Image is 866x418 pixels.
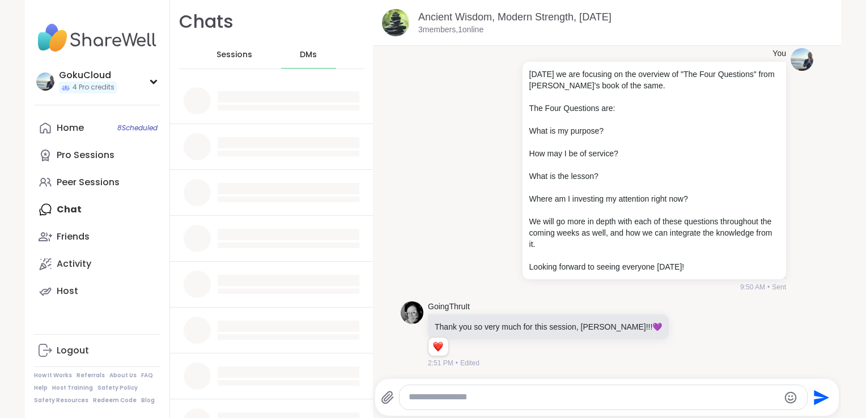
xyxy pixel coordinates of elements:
[652,322,662,331] span: 💜
[772,48,786,59] h4: You
[77,372,105,379] a: Referrals
[34,278,160,305] a: Host
[418,11,612,23] a: Ancient Wisdom, Modern Strength, [DATE]
[36,72,54,91] img: GokuCloud
[529,69,779,91] p: [DATE] we are focusing on the overview of "The Four Questions" from [PERSON_NAME]'s book of the s...
[117,123,158,133] span: 8 Scheduled
[57,122,84,134] div: Home
[141,396,155,404] a: Blog
[791,48,813,71] img: https://sharewell-space-live.sfo3.digitaloceanspaces.com/user-generated/6da04052-44db-43cc-b1f1-b...
[179,9,234,35] h1: Chats
[93,396,137,404] a: Redeem Code
[740,282,765,292] span: 9:50 AM
[428,338,448,356] div: Reaction list
[382,9,409,36] img: Ancient Wisdom, Modern Strength, Sep 06
[529,170,779,182] p: What is the lesson?
[141,372,153,379] a: FAQ
[34,250,160,278] a: Activity
[73,83,114,92] span: 4 Pro credits
[435,321,662,332] p: Thank you so very much for this session, [PERSON_NAME]!!!
[34,337,160,364] a: Logout
[300,49,317,61] span: DMs
[57,231,90,243] div: Friends
[57,258,91,270] div: Activity
[432,342,444,351] button: Reactions: love
[529,125,779,137] p: What is my purpose?
[529,261,779,272] p: Looking forward to seeing everyone [DATE]!
[428,358,453,368] span: 2:51 PM
[401,301,423,324] img: https://sharewell-space-live.sfo3.digitaloceanspaces.com/user-generated/2e5f77fd-c38e-449e-b933-9...
[418,24,483,36] p: 3 members, 1 online
[34,114,160,142] a: Home8Scheduled
[57,149,114,161] div: Pro Sessions
[34,169,160,196] a: Peer Sessions
[456,358,458,368] span: •
[57,176,120,189] div: Peer Sessions
[34,396,88,404] a: Safety Resources
[34,18,160,58] img: ShareWell Nav Logo
[57,344,89,357] div: Logout
[34,384,48,392] a: Help
[772,282,786,292] span: Sent
[409,391,779,403] textarea: Type your message
[460,358,479,368] span: Edited
[57,285,78,297] div: Host
[784,391,797,404] button: Emoji picker
[216,49,252,61] span: Sessions
[34,142,160,169] a: Pro Sessions
[52,384,93,392] a: Host Training
[59,69,117,82] div: GokuCloud
[34,372,72,379] a: How It Works
[34,223,160,250] a: Friends
[808,385,833,410] button: Send
[428,301,470,313] a: GoingThruIt
[529,216,779,250] p: We will go more in depth with each of these questions throughout the coming weeks as well, and ho...
[97,384,138,392] a: Safety Policy
[529,193,779,204] p: Where am I investing my attention right now?
[529,103,779,114] p: The Four Questions are:
[109,372,137,379] a: About Us
[767,282,770,292] span: •
[529,148,779,159] p: How may I be of service?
